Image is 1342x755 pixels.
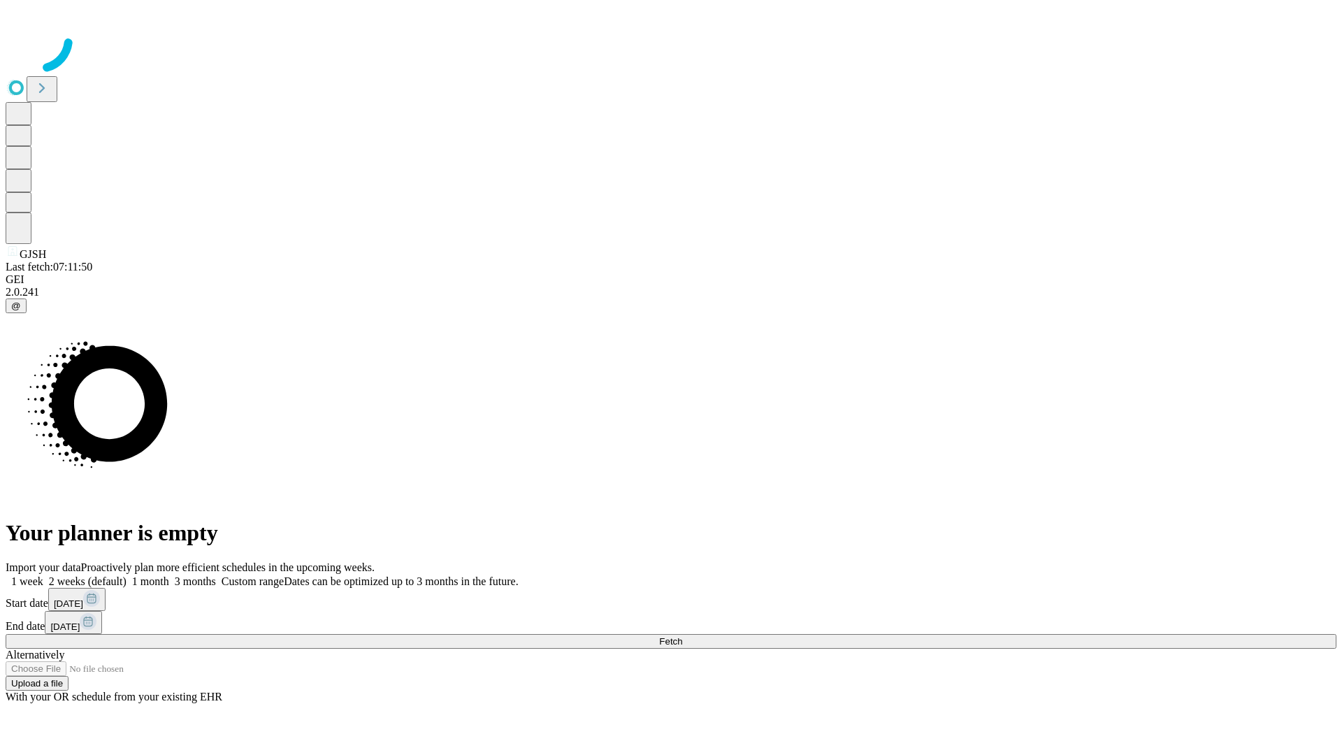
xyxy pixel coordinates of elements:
[49,575,127,587] span: 2 weeks (default)
[659,636,682,647] span: Fetch
[284,575,518,587] span: Dates can be optimized up to 3 months in the future.
[48,588,106,611] button: [DATE]
[11,575,43,587] span: 1 week
[50,621,80,632] span: [DATE]
[6,561,81,573] span: Import your data
[6,588,1336,611] div: Start date
[6,634,1336,649] button: Fetch
[45,611,102,634] button: [DATE]
[6,273,1336,286] div: GEI
[132,575,169,587] span: 1 month
[81,561,375,573] span: Proactively plan more efficient schedules in the upcoming weeks.
[6,691,222,703] span: With your OR schedule from your existing EHR
[6,611,1336,634] div: End date
[20,248,46,260] span: GJSH
[6,286,1336,299] div: 2.0.241
[222,575,284,587] span: Custom range
[6,520,1336,546] h1: Your planner is empty
[6,649,64,661] span: Alternatively
[175,575,216,587] span: 3 months
[6,261,92,273] span: Last fetch: 07:11:50
[54,598,83,609] span: [DATE]
[11,301,21,311] span: @
[6,299,27,313] button: @
[6,676,68,691] button: Upload a file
